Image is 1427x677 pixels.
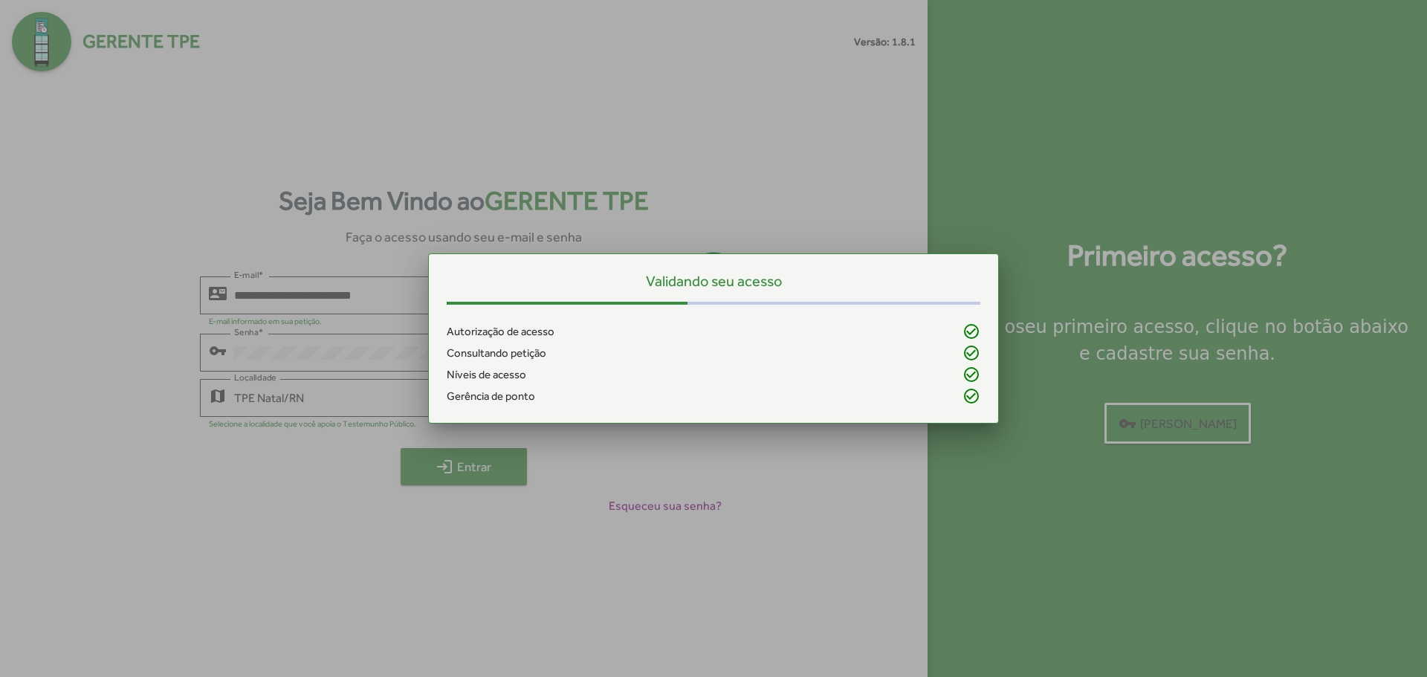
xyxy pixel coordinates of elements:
[447,272,980,290] h5: Validando seu acesso
[962,387,980,405] mat-icon: check_circle_outline
[447,323,554,340] span: Autorização de acesso
[962,344,980,362] mat-icon: check_circle_outline
[962,366,980,383] mat-icon: check_circle_outline
[962,323,980,340] mat-icon: check_circle_outline
[447,388,535,405] span: Gerência de ponto
[447,345,546,362] span: Consultando petição
[447,366,526,383] span: Níveis de acesso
